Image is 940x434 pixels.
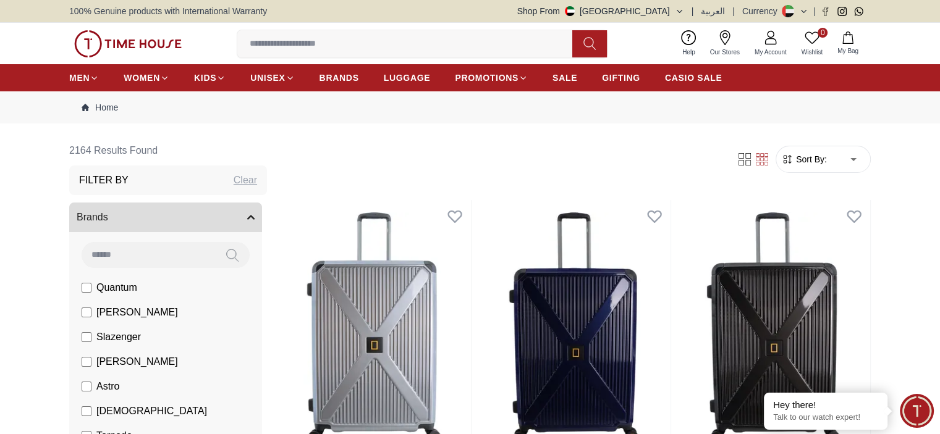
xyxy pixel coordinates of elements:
a: MEN [69,67,99,89]
h3: Filter By [79,173,129,188]
p: Talk to our watch expert! [773,412,878,423]
a: Help [675,28,703,59]
a: GIFTING [602,67,640,89]
a: 0Wishlist [794,28,830,59]
a: Facebook [821,7,830,16]
button: Shop From[GEOGRAPHIC_DATA] [517,5,684,17]
button: My Bag [830,29,866,58]
span: CASIO SALE [665,72,722,84]
a: PROMOTIONS [455,67,528,89]
span: [DEMOGRAPHIC_DATA] [96,404,207,419]
input: Slazenger [82,332,91,342]
span: MEN [69,72,90,84]
span: KIDS [194,72,216,84]
span: [PERSON_NAME] [96,354,178,369]
span: 0 [818,28,828,38]
span: My Bag [832,46,863,56]
a: LUGGAGE [384,67,431,89]
span: Sort By: [794,153,827,165]
span: BRANDS [320,72,359,84]
span: | [692,5,694,17]
span: WOMEN [124,72,160,84]
button: Sort By: [781,153,827,165]
span: My Account [750,48,792,57]
span: Our Stores [705,48,745,57]
a: CASIO SALE [665,67,722,89]
span: UNISEX [250,72,285,84]
span: GIFTING [602,72,640,84]
span: [PERSON_NAME] [96,305,178,320]
a: BRANDS [320,67,359,89]
span: Astro [96,379,119,394]
span: | [813,5,816,17]
span: Slazenger [96,330,141,344]
input: Astro [82,382,91,391]
span: Help [677,48,700,57]
a: SALE [553,67,577,89]
input: [PERSON_NAME] [82,307,91,317]
div: Clear [234,173,257,188]
a: Whatsapp [854,7,863,16]
a: Home [82,101,118,114]
span: LUGGAGE [384,72,431,84]
img: ... [74,30,182,57]
a: Instagram [837,7,847,16]
a: KIDS [194,67,226,89]
a: UNISEX [250,67,294,89]
input: [PERSON_NAME] [82,357,91,367]
a: WOMEN [124,67,169,89]
input: [DEMOGRAPHIC_DATA] [82,406,91,416]
span: SALE [553,72,577,84]
span: | [732,5,735,17]
span: 100% Genuine products with International Warranty [69,5,267,17]
img: United Arab Emirates [565,6,575,16]
span: Quantum [96,280,137,295]
button: العربية [701,5,725,17]
input: Quantum [82,283,91,293]
span: Wishlist [797,48,828,57]
nav: Breadcrumb [69,91,871,123]
div: Chat Widget [900,394,934,428]
a: Our Stores [703,28,747,59]
div: Currency [742,5,782,17]
h6: 2164 Results Found [69,136,267,165]
button: Brands [69,202,262,232]
div: Hey there! [773,399,878,411]
span: Brands [77,210,108,225]
span: PROMOTIONS [455,72,519,84]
